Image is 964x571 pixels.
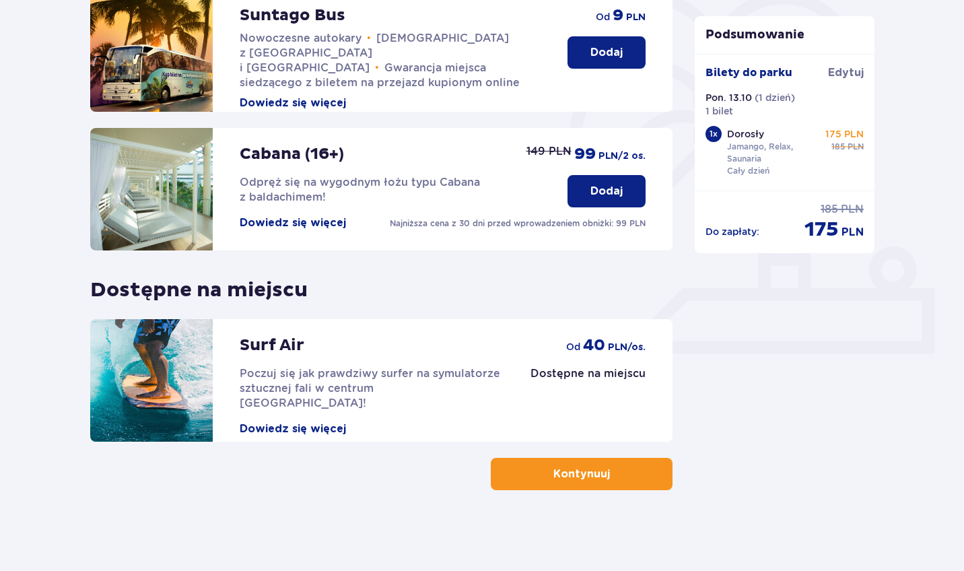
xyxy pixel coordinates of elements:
[596,10,610,24] span: od
[375,61,379,75] span: •
[613,5,623,26] span: 9
[240,144,344,164] p: Cabana (16+)
[825,127,864,141] p: 175 PLN
[831,141,845,153] span: 185
[841,225,864,240] span: PLN
[566,340,580,354] span: od
[240,32,509,74] span: [DEMOGRAPHIC_DATA] z [GEOGRAPHIC_DATA] i [GEOGRAPHIC_DATA]
[705,225,759,238] p: Do zapłaty :
[530,366,646,381] p: Dostępne na miejscu
[583,335,605,356] span: 40
[367,32,371,45] span: •
[821,202,838,217] span: 185
[841,202,864,217] span: PLN
[598,149,646,163] span: PLN /2 os.
[240,422,346,436] button: Dowiedz się więcej
[240,5,345,26] p: Suntago Bus
[240,32,361,44] span: Nowoczesne autokary
[240,215,346,230] button: Dowiedz się więcej
[804,217,839,242] span: 175
[755,91,795,104] p: ( 1 dzień )
[848,141,864,153] span: PLN
[567,175,646,207] button: Dodaj
[390,217,646,230] p: Najniższa cena z 30 dni przed wprowadzeniem obniżki: 99 PLN
[727,127,764,141] p: Dorosły
[240,176,480,203] span: Odpręż się na wygodnym łożu typu Cabana z baldachimem!
[90,319,213,442] img: attraction
[567,36,646,69] button: Dodaj
[626,11,646,24] span: PLN
[491,458,673,490] button: Kontynuuj
[705,104,733,118] p: 1 bilet
[574,144,596,164] span: 99
[608,341,646,354] span: PLN /os.
[727,165,769,177] p: Cały dzień
[705,65,792,80] p: Bilety do parku
[727,141,820,165] p: Jamango, Relax, Saunaria
[90,128,213,250] img: attraction
[590,45,623,60] p: Dodaj
[240,96,346,110] button: Dowiedz się więcej
[705,126,722,142] div: 1 x
[553,467,610,481] p: Kontynuuj
[526,144,572,159] p: 149 PLN
[695,27,875,43] p: Podsumowanie
[240,367,500,409] span: Poczuj się jak prawdziwy surfer na symulatorze sztucznej fali w centrum [GEOGRAPHIC_DATA]!
[90,267,308,303] p: Dostępne na miejscu
[828,65,864,80] span: Edytuj
[590,184,623,199] p: Dodaj
[705,91,752,104] p: Pon. 13.10
[240,335,304,356] p: Surf Air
